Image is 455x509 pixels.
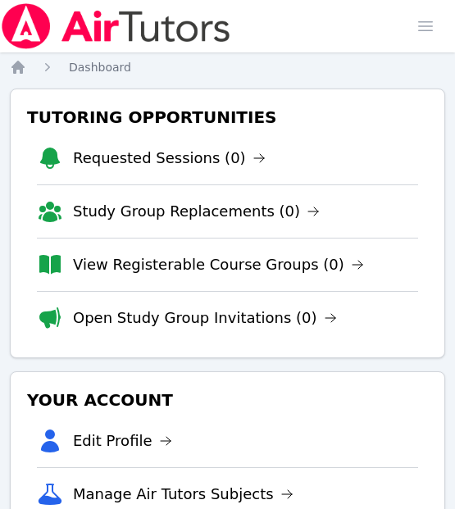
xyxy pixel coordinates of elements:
[73,429,172,452] a: Edit Profile
[73,483,293,506] a: Manage Air Tutors Subjects
[73,253,364,276] a: View Registerable Course Groups (0)
[73,307,337,329] a: Open Study Group Invitations (0)
[73,200,320,223] a: Study Group Replacements (0)
[73,147,266,170] a: Requested Sessions (0)
[69,61,131,74] span: Dashboard
[69,59,131,75] a: Dashboard
[10,59,445,75] nav: Breadcrumb
[24,102,431,132] h3: Tutoring Opportunities
[24,385,431,415] h3: Your Account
